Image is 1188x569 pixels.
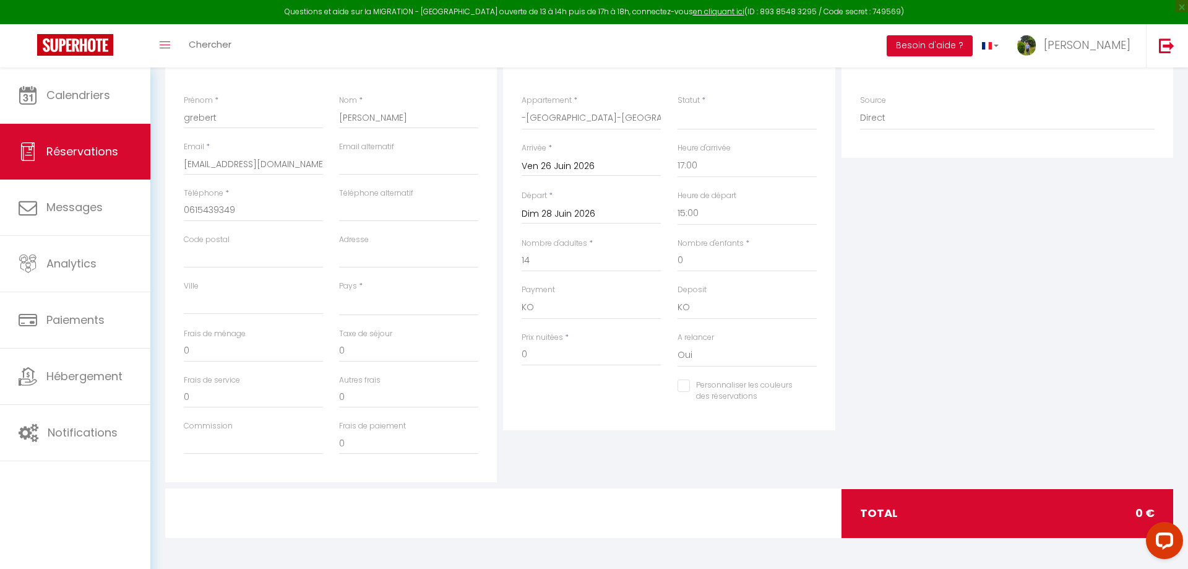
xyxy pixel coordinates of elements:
label: Frais de paiement [339,420,406,432]
span: Analytics [46,256,97,271]
label: Commission [184,420,233,432]
label: Statut [678,95,700,106]
label: Nombre d'adultes [522,238,587,250]
img: Super Booking [37,34,113,56]
label: Taxe de séjour [339,328,392,340]
label: Ville [184,280,199,292]
label: Appartement [522,95,572,106]
span: Réservations [46,144,118,159]
label: Code postal [184,234,230,246]
label: Prix nuitées [522,332,563,344]
label: Nom [339,95,357,106]
label: Téléphone alternatif [339,188,413,199]
span: Chercher [189,38,231,51]
label: Frais de ménage [184,328,246,340]
span: Paiements [46,312,105,328]
a: Chercher [179,24,241,67]
iframe: LiveChat chat widget [1136,517,1188,569]
span: Notifications [48,425,118,440]
label: Autres frais [339,375,381,386]
span: Hébergement [46,368,123,384]
label: Départ [522,190,547,202]
label: Pays [339,280,357,292]
img: ... [1017,35,1036,56]
label: Arrivée [522,142,546,154]
span: [PERSON_NAME] [1044,37,1130,53]
label: Email alternatif [339,141,394,153]
label: Deposit [678,284,707,296]
label: Téléphone [184,188,223,199]
button: Besoin d'aide ? [887,35,973,56]
div: total [841,489,1173,537]
a: en cliquant ici [693,6,744,17]
label: A relancer [678,332,714,344]
span: 0 € [1135,505,1155,522]
img: logout [1159,38,1174,53]
label: Frais de service [184,375,240,386]
label: Nombre d'enfants [678,238,744,250]
a: ... [PERSON_NAME] [1008,24,1146,67]
span: Calendriers [46,87,110,103]
label: Email [184,141,204,153]
label: Heure de départ [678,190,736,202]
span: Messages [46,199,103,215]
label: Adresse [339,234,369,246]
label: Heure d'arrivée [678,142,731,154]
label: Payment [522,284,555,296]
label: Prénom [184,95,213,106]
label: Source [860,95,886,106]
